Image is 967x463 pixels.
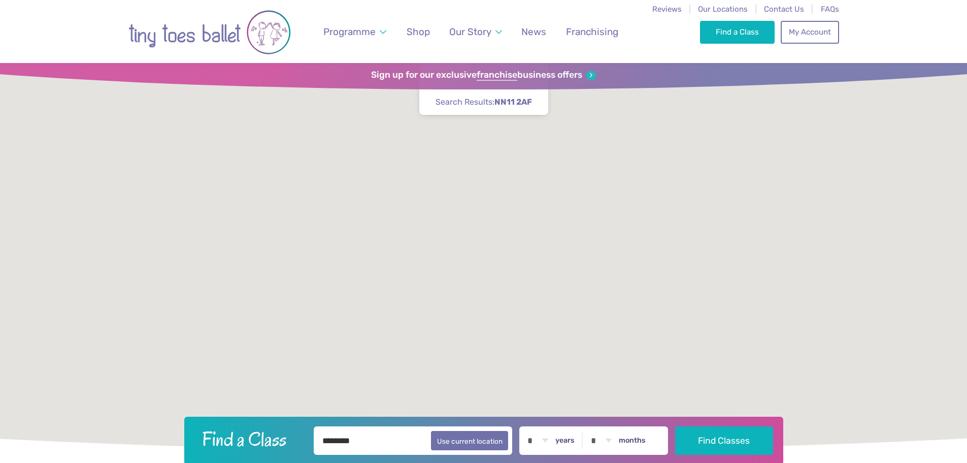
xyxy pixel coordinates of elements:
[555,436,575,445] label: years
[700,21,775,43] a: Find a Class
[194,426,307,452] h2: Find a Class
[764,5,804,14] a: Contact Us
[128,7,291,58] img: tiny toes ballet
[494,97,532,107] strong: NN11 2AF
[444,20,507,44] a: Our Story
[698,5,748,14] a: Our Locations
[407,26,430,38] span: Shop
[323,26,376,38] span: Programme
[781,21,839,43] a: My Account
[449,26,491,38] span: Our Story
[821,5,839,14] a: FAQs
[619,436,646,445] label: months
[561,20,623,44] a: Franchising
[371,70,596,81] a: Sign up for our exclusivefranchisebusiness offers
[652,5,682,14] a: Reviews
[675,426,773,455] button: Find Classes
[477,70,517,81] strong: franchise
[517,20,551,44] a: News
[318,20,391,44] a: Programme
[431,431,509,450] button: Use current location
[566,26,618,38] span: Franchising
[402,20,435,44] a: Shop
[521,26,546,38] span: News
